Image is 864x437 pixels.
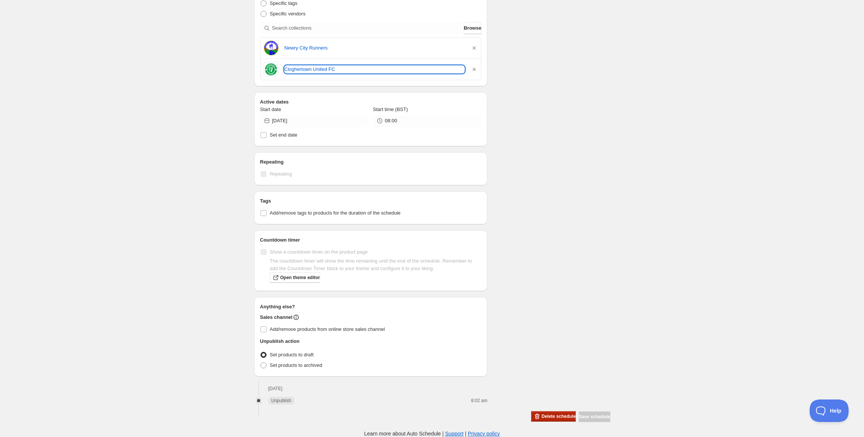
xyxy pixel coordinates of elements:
a: Privacy policy [468,431,500,437]
h2: Tags [260,197,482,205]
iframe: Toggle Customer Support [810,399,849,422]
p: The countdown timer will show the time remaining until the end of the schedule. Remember to add t... [270,257,482,272]
a: Cloghertown United FC [285,66,465,73]
span: Add/remove products from online store sales channel [270,326,385,332]
a: Support [445,431,464,437]
a: Newry City Runners [285,44,465,52]
span: Set end date [270,132,298,138]
h2: Active dates [260,98,482,106]
span: Repeating [270,171,292,177]
span: Set products to archived [270,362,322,368]
span: Start date [260,107,281,112]
span: Specific tags [270,0,298,6]
span: Show a countdown timer on the product page [270,249,368,255]
h2: Sales channel [260,314,293,321]
span: Browse [464,24,481,32]
span: Set products to draft [270,352,314,357]
a: Open theme editor [270,272,320,283]
h2: Anything else? [260,303,482,311]
input: Search collections [272,22,463,34]
h2: Unpublish action [260,338,299,345]
span: Unpublish [271,398,291,404]
span: Open theme editor [280,275,320,281]
span: Delete schedule [542,413,576,419]
h2: Countdown timer [260,236,482,244]
h2: [DATE] [268,386,451,392]
span: Add/remove tags to products for the duration of the schedule [270,210,401,216]
h2: Repeating [260,158,482,166]
span: Specific vendors [270,11,305,17]
button: Delete schedule [531,411,576,422]
button: Browse [464,22,481,34]
span: Start time (BST) [373,107,408,112]
p: 8:02 am [454,398,487,404]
